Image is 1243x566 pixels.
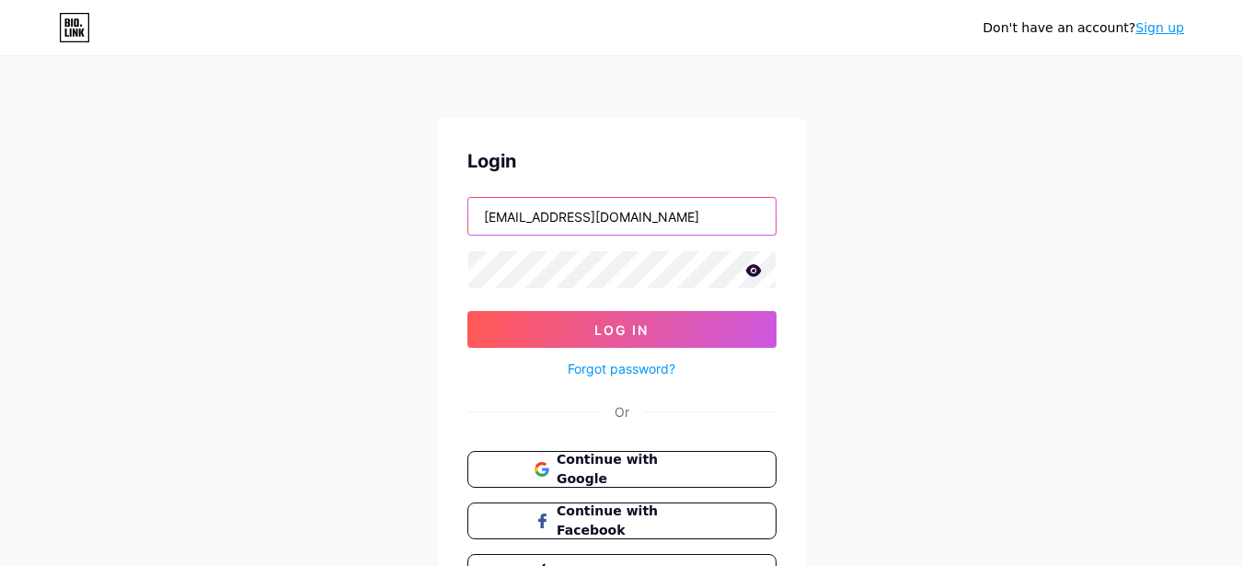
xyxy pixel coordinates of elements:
div: Or [615,402,629,422]
button: Continue with Facebook [467,502,777,539]
span: Continue with Facebook [557,502,708,540]
a: Sign up [1135,20,1184,35]
span: Continue with Google [557,450,708,489]
div: Login [467,147,777,175]
a: Forgot password? [568,359,675,378]
button: Continue with Google [467,451,777,488]
input: Username [468,198,776,235]
button: Log In [467,311,777,348]
div: Don't have an account? [983,18,1184,38]
span: Log In [594,322,649,338]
